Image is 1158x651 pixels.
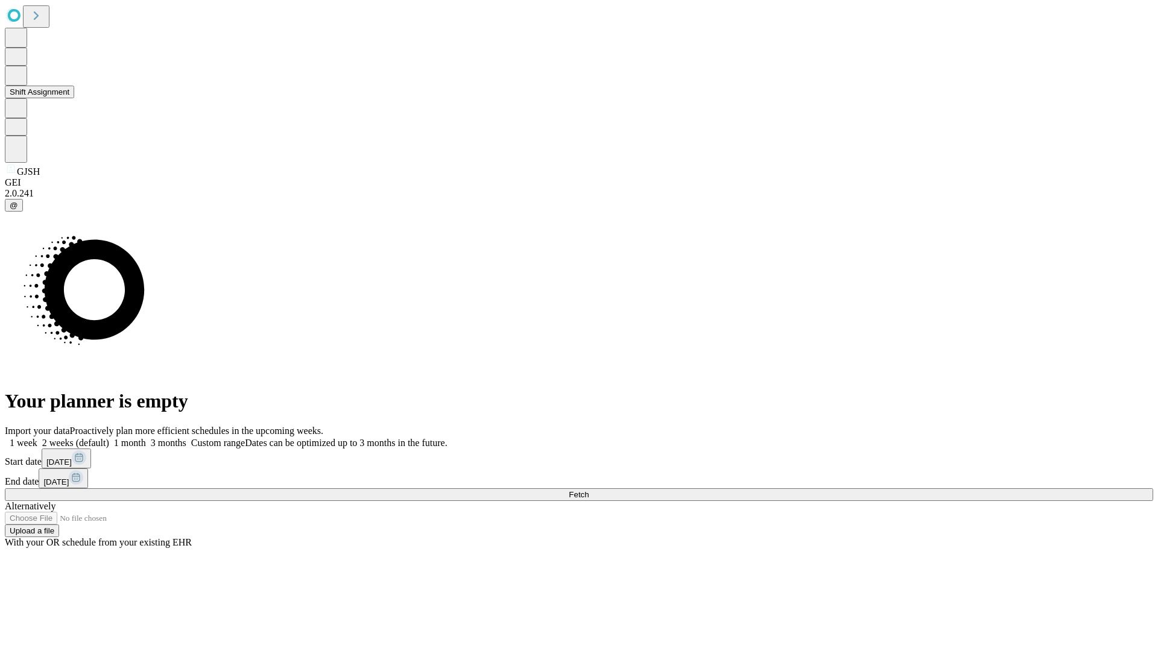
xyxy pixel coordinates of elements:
[10,438,37,448] span: 1 week
[5,86,74,98] button: Shift Assignment
[5,188,1153,199] div: 2.0.241
[5,177,1153,188] div: GEI
[42,438,109,448] span: 2 weeks (default)
[114,438,146,448] span: 1 month
[5,524,59,537] button: Upload a file
[5,199,23,212] button: @
[5,501,55,511] span: Alternatively
[17,166,40,177] span: GJSH
[39,468,88,488] button: [DATE]
[5,537,192,547] span: With your OR schedule from your existing EHR
[10,201,18,210] span: @
[151,438,186,448] span: 3 months
[5,390,1153,412] h1: Your planner is empty
[5,448,1153,468] div: Start date
[5,468,1153,488] div: End date
[5,426,70,436] span: Import your data
[191,438,245,448] span: Custom range
[42,448,91,468] button: [DATE]
[5,488,1153,501] button: Fetch
[70,426,323,436] span: Proactively plan more efficient schedules in the upcoming weeks.
[46,458,72,467] span: [DATE]
[245,438,447,448] span: Dates can be optimized up to 3 months in the future.
[43,477,69,486] span: [DATE]
[569,490,589,499] span: Fetch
